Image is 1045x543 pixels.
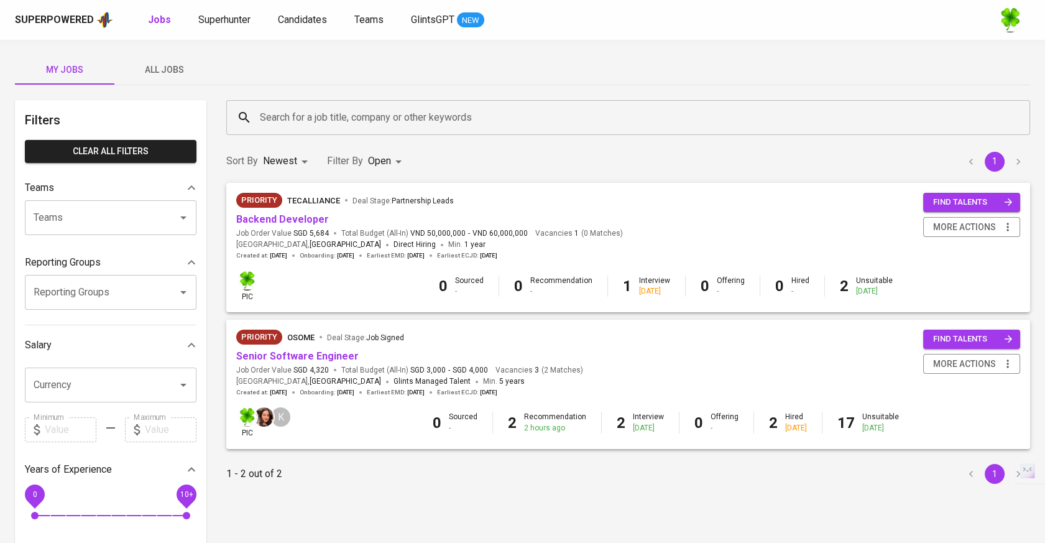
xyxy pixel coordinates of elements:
[701,277,709,295] b: 0
[45,417,96,442] input: Value
[933,220,996,235] span: more actions
[468,228,470,239] span: -
[985,464,1005,484] button: page 1
[508,414,517,432] b: 2
[407,388,425,397] span: [DATE]
[236,388,287,397] span: Created at :
[175,209,192,226] button: Open
[694,414,703,432] b: 0
[96,11,113,29] img: app logo
[25,175,196,200] div: Teams
[514,277,523,295] b: 0
[933,332,1013,346] span: find talents
[480,251,497,260] span: [DATE]
[236,270,258,302] div: pic
[337,388,354,397] span: [DATE]
[717,286,745,297] div: -
[573,228,579,239] span: 1
[236,251,287,260] span: Created at :
[25,462,112,477] p: Years of Experience
[923,330,1020,349] button: find talents
[959,152,1030,172] nav: pagination navigation
[862,412,899,433] div: Unsuitable
[300,251,354,260] span: Onboarding :
[278,12,329,28] a: Candidates
[856,286,893,297] div: [DATE]
[533,365,539,376] span: 3
[148,14,171,26] b: Jobs
[535,228,623,239] span: Vacancies ( 0 Matches )
[354,14,384,26] span: Teams
[856,276,893,297] div: Unsuitable
[122,62,206,78] span: All Jobs
[633,423,664,434] div: [DATE]
[392,197,454,205] span: Partnership Leads
[236,330,282,345] div: New Job received from Demand Team
[341,365,488,376] span: Total Budget (All-In)
[367,251,425,260] span: Earliest EMD :
[270,251,287,260] span: [DATE]
[455,286,484,297] div: -
[985,152,1005,172] button: page 1
[145,417,196,442] input: Value
[453,365,488,376] span: SGD 4,000
[933,356,996,372] span: more actions
[236,193,282,208] div: New Job received from Demand Team
[633,412,664,433] div: Interview
[407,251,425,260] span: [DATE]
[769,414,778,432] b: 2
[354,12,386,28] a: Teams
[785,423,807,434] div: [DATE]
[263,154,297,169] p: Newest
[25,110,196,130] h6: Filters
[837,414,855,432] b: 17
[455,276,484,297] div: Sourced
[439,277,448,295] b: 0
[327,154,363,169] p: Filter By
[775,277,784,295] b: 0
[293,228,329,239] span: SGD 5,684
[998,7,1023,32] img: f9493b8c-82b8-4f41-8722-f5d69bb1b761.jpg
[472,228,528,239] span: VND 60,000,000
[464,240,486,249] span: 1 year
[25,180,54,195] p: Teams
[411,14,454,26] span: GlintsGPT
[367,388,425,397] span: Earliest EMD :
[410,228,466,239] span: VND 50,000,000
[270,388,287,397] span: [DATE]
[411,12,484,28] a: GlintsGPT NEW
[263,150,312,173] div: Newest
[278,14,327,26] span: Candidates
[22,62,107,78] span: My Jobs
[226,466,282,481] p: 1 - 2 out of 2
[959,464,1030,484] nav: pagination navigation
[448,365,450,376] span: -
[25,338,52,353] p: Salary
[25,457,196,482] div: Years of Experience
[394,377,471,386] span: Glints Managed Talent
[198,14,251,26] span: Superhunter
[337,251,354,260] span: [DATE]
[437,388,497,397] span: Earliest ECJD :
[499,377,525,386] span: 5 years
[15,11,113,29] a: Superpoweredapp logo
[25,140,196,163] button: Clear All filters
[524,412,586,433] div: Recommendation
[448,240,486,249] span: Min.
[236,213,329,225] a: Backend Developer
[923,193,1020,212] button: find talents
[287,196,340,205] span: TecAlliance
[175,376,192,394] button: Open
[35,144,186,159] span: Clear All filters
[639,286,670,297] div: [DATE]
[293,365,329,376] span: SGD 4,320
[32,490,37,498] span: 0
[25,255,101,270] p: Reporting Groups
[236,228,329,239] span: Job Order Value
[457,14,484,27] span: NEW
[148,12,173,28] a: Jobs
[236,350,359,362] a: Senior Software Engineer
[791,276,809,297] div: Hired
[366,333,404,342] span: Job Signed
[236,376,381,388] span: [GEOGRAPHIC_DATA] ,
